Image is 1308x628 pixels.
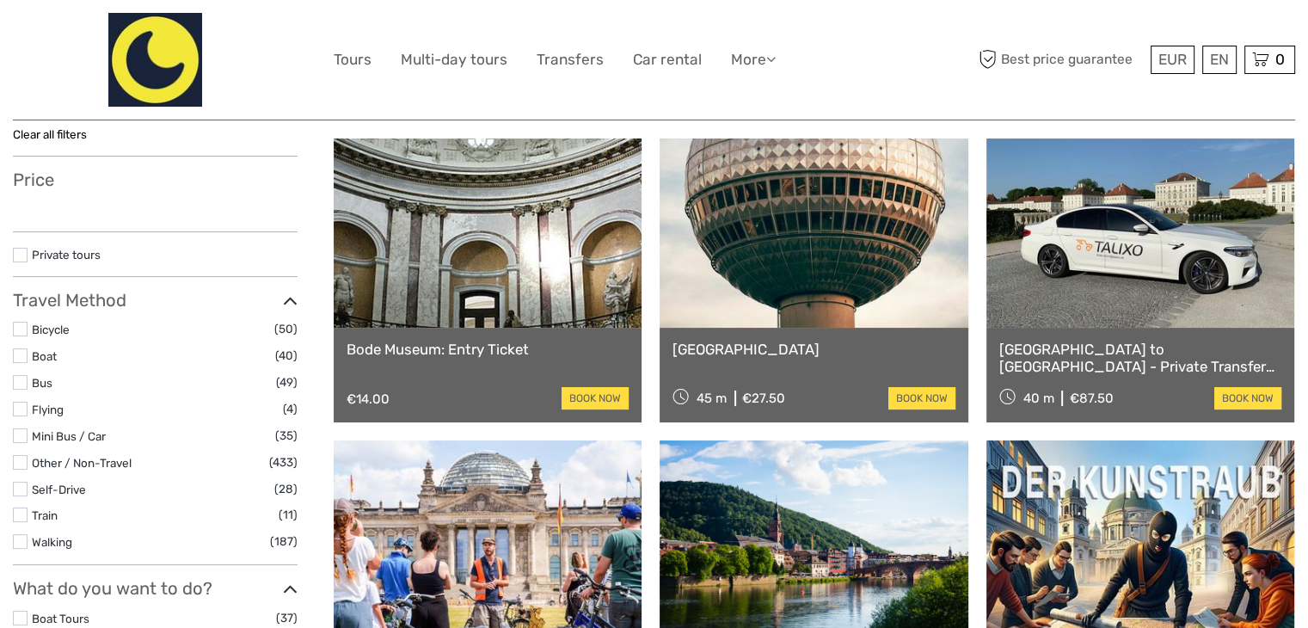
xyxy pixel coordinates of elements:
[537,47,604,72] a: Transfers
[999,341,1281,376] a: [GEOGRAPHIC_DATA] to [GEOGRAPHIC_DATA] - Private Transfer (BER)
[1202,46,1237,74] div: EN
[32,612,89,625] a: Boat Tours
[13,578,298,599] h3: What do you want to do?
[1069,391,1113,406] div: €87.50
[32,403,64,416] a: Flying
[32,323,70,336] a: Bicycle
[13,290,298,311] h3: Travel Method
[276,608,298,628] span: (37)
[347,391,390,407] div: €14.00
[633,47,702,72] a: Car rental
[32,535,72,549] a: Walking
[32,508,58,522] a: Train
[276,372,298,392] span: (49)
[13,169,298,190] h3: Price
[334,47,372,72] a: Tours
[672,341,955,358] a: [GEOGRAPHIC_DATA]
[32,429,106,443] a: Mini Bus / Car
[697,391,727,406] span: 45 m
[731,47,776,72] a: More
[32,349,57,363] a: Boat
[1214,387,1281,409] a: book now
[1158,51,1187,68] span: EUR
[742,391,785,406] div: €27.50
[32,248,101,262] a: Private tours
[274,319,298,339] span: (50)
[974,46,1146,74] span: Best price guarantee
[275,426,298,446] span: (35)
[283,399,298,419] span: (4)
[1273,51,1287,68] span: 0
[270,532,298,551] span: (187)
[279,505,298,525] span: (11)
[32,376,52,390] a: Bus
[1022,391,1053,406] span: 40 m
[401,47,507,72] a: Multi-day tours
[32,483,86,496] a: Self-Drive
[888,387,955,409] a: book now
[269,453,298,472] span: (433)
[562,387,629,409] a: book now
[274,479,298,499] span: (28)
[108,13,202,107] img: 2066-4d643cc3-4445-40ac-aa53-4987b8ec535d_logo_big.jpg
[347,341,629,358] a: Bode Museum: Entry Ticket
[32,456,132,470] a: Other / Non-Travel
[275,346,298,366] span: (40)
[13,127,87,141] a: Clear all filters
